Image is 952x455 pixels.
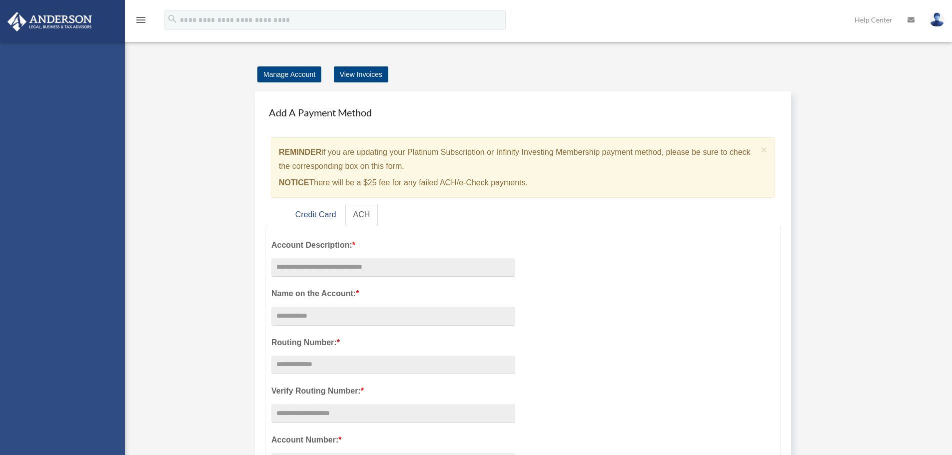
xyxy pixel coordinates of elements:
[135,14,147,26] i: menu
[271,287,515,301] label: Name on the Account:
[761,144,768,155] span: ×
[345,204,378,226] a: ACH
[271,137,775,198] div: if you are updating your Platinum Subscription or Infinity Investing Membership payment method, p...
[930,12,945,27] img: User Pic
[271,433,515,447] label: Account Number:
[287,204,344,226] a: Credit Card
[167,13,178,24] i: search
[257,66,321,82] a: Manage Account
[761,144,768,155] button: Close
[4,12,95,31] img: Anderson Advisors Platinum Portal
[271,336,515,350] label: Routing Number:
[334,66,388,82] a: View Invoices
[271,238,515,252] label: Account Description:
[271,384,515,398] label: Verify Routing Number:
[279,178,309,187] strong: NOTICE
[279,176,757,190] p: There will be a $25 fee for any failed ACH/e-Check payments.
[265,101,781,123] h4: Add A Payment Method
[279,148,321,156] strong: REMINDER
[135,17,147,26] a: menu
